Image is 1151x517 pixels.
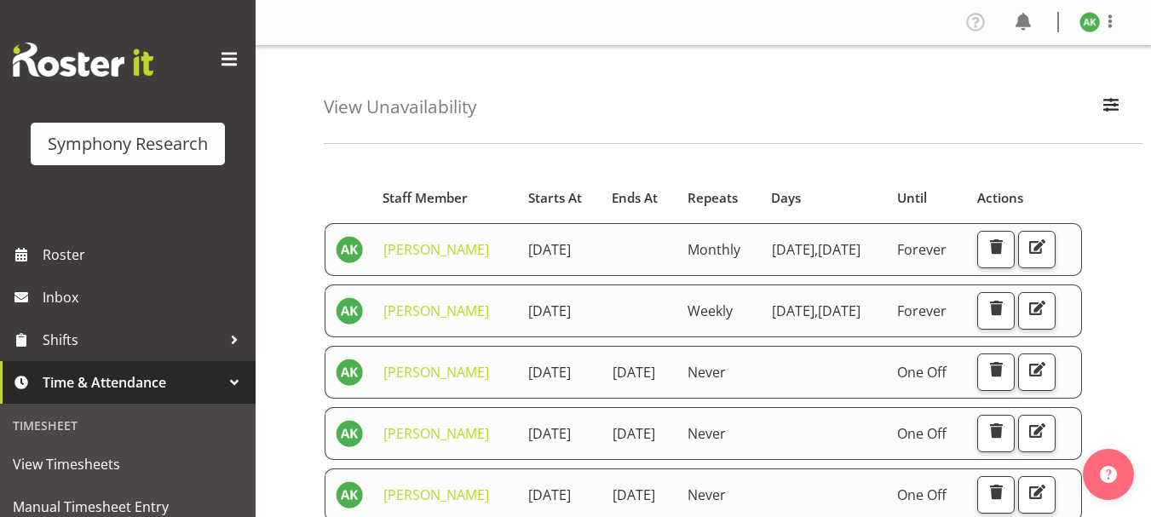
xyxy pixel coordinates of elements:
img: amit-kumar11606.jpg [336,420,363,447]
span: Roster [43,242,247,267]
button: Filter Employees [1093,89,1129,126]
button: Delete Unavailability [977,353,1015,391]
img: amit-kumar11606.jpg [1079,12,1100,32]
span: One Off [897,424,947,443]
span: [DATE] [613,485,655,504]
a: [PERSON_NAME] [383,485,489,504]
span: , [814,302,818,320]
span: [DATE] [772,302,818,320]
img: amit-kumar11606.jpg [336,481,363,508]
span: Never [688,363,726,382]
img: amit-kumar11606.jpg [336,297,363,325]
div: Timesheet [4,408,251,443]
span: Ends At [612,188,658,208]
span: Days [771,188,801,208]
span: [DATE] [818,240,860,259]
span: [DATE] [818,302,860,320]
span: Repeats [688,188,738,208]
button: Delete Unavailability [977,231,1015,268]
span: One Off [897,485,947,504]
span: [DATE] [772,240,818,259]
span: View Timesheets [13,451,243,477]
button: Edit Unavailability [1018,415,1056,452]
img: amit-kumar11606.jpg [336,359,363,386]
button: Delete Unavailability [977,292,1015,330]
img: amit-kumar11606.jpg [336,236,363,263]
button: Edit Unavailability [1018,292,1056,330]
span: Inbox [43,284,247,310]
span: [DATE] [528,302,571,320]
a: [PERSON_NAME] [383,302,489,320]
a: [PERSON_NAME] [383,424,489,443]
span: [DATE] [613,424,655,443]
span: Weekly [688,302,733,320]
span: [DATE] [528,240,571,259]
a: View Timesheets [4,443,251,485]
button: Edit Unavailability [1018,353,1056,391]
span: Shifts [43,327,222,353]
a: [PERSON_NAME] [383,240,489,259]
span: , [814,240,818,259]
span: Time & Attendance [43,370,222,395]
div: Symphony Research [48,131,208,157]
span: Forever [897,302,947,320]
button: Edit Unavailability [1018,476,1056,514]
button: Delete Unavailability [977,415,1015,452]
button: Delete Unavailability [977,476,1015,514]
span: Monthly [688,240,740,259]
h4: View Unavailability [324,97,476,117]
span: [DATE] [528,424,571,443]
span: [DATE] [613,363,655,382]
span: Actions [977,188,1023,208]
span: Forever [897,240,947,259]
span: Never [688,485,726,504]
img: Rosterit website logo [13,43,153,77]
span: Never [688,424,726,443]
img: help-xxl-2.png [1100,466,1117,483]
button: Edit Unavailability [1018,231,1056,268]
span: Until [897,188,927,208]
span: Staff Member [383,188,468,208]
span: One Off [897,363,947,382]
span: [DATE] [528,363,571,382]
span: Starts At [528,188,582,208]
span: [DATE] [528,485,571,504]
a: [PERSON_NAME] [383,363,489,382]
